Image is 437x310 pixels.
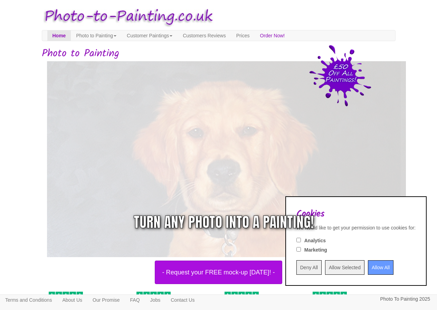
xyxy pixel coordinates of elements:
a: Customers Reviews [178,30,231,41]
a: Order Now! [255,30,290,41]
a: Photo to Painting [71,30,122,41]
div: Turn any photo into a painting! [134,212,314,233]
img: 5 of out 5 stars [225,292,259,298]
h1: Photo to Painting [42,48,396,59]
input: Deny All [296,260,322,275]
a: Our Promise [87,295,125,305]
a: Customer Paintings [122,30,178,41]
label: Analytics [304,237,326,244]
p: Photo To Painting 2025 [380,295,430,303]
img: 50 pound price drop [309,45,371,106]
img: 5 of out 5 stars [313,292,347,298]
label: Marketing [304,246,327,253]
img: 5 of out 5 stars [49,292,83,298]
input: Allow Selected [325,260,364,275]
a: Contact Us [165,295,200,305]
a: Home [47,30,71,41]
h2: Cookies [296,209,416,219]
input: Allow All [368,260,393,275]
a: - Request your FREE mock-up [DATE]! - [37,61,401,284]
a: FAQ [125,295,145,305]
img: dog.jpg [47,61,411,263]
img: Photo to Painting [38,3,215,30]
a: Jobs [145,295,166,305]
a: About Us [57,295,87,305]
a: Prices [231,30,255,41]
button: - Request your FREE mock-up [DATE]! - [155,261,282,284]
img: 5 of out 5 stars [136,292,171,298]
